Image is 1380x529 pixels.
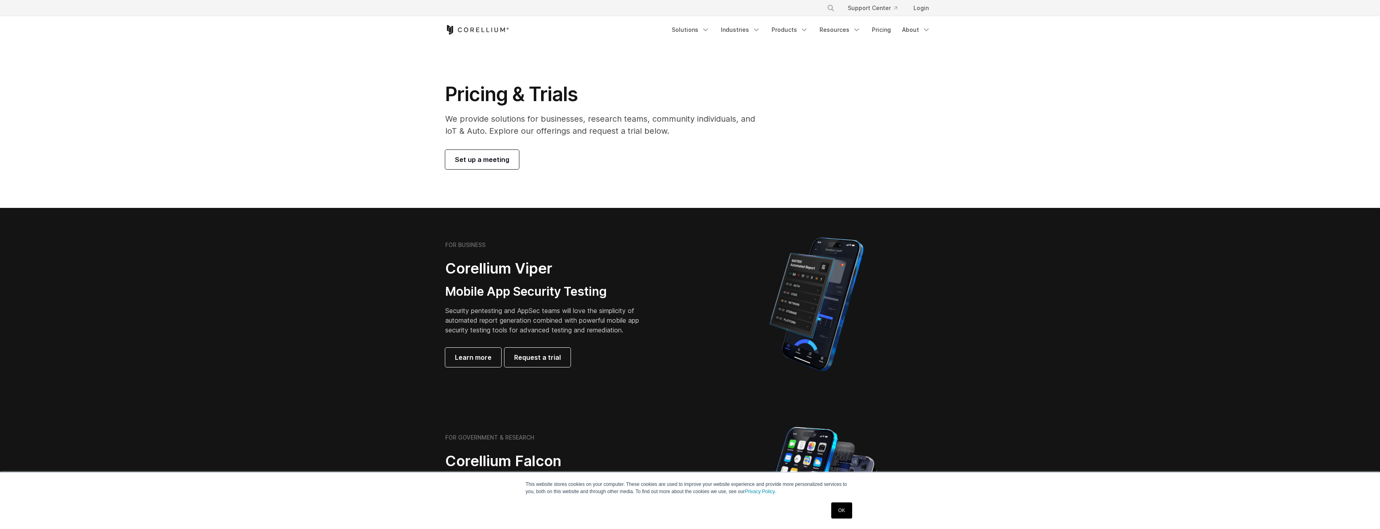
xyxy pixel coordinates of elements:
a: Solutions [667,23,714,37]
a: Pricing [867,23,896,37]
h1: Pricing & Trials [445,82,766,106]
a: Corellium Home [445,25,509,35]
a: Products [767,23,813,37]
a: Resources [815,23,865,37]
p: This website stores cookies on your computer. These cookies are used to improve your website expe... [526,481,855,495]
a: Learn more [445,348,501,367]
h6: FOR BUSINESS [445,241,486,249]
h2: Corellium Viper [445,259,652,278]
button: Search [824,1,838,15]
a: Privacy Policy. [745,489,776,494]
h2: Corellium Falcon [445,452,671,470]
a: Support Center [841,1,904,15]
a: About [897,23,935,37]
p: Security pentesting and AppSec teams will love the simplicity of automated report generation comb... [445,306,652,335]
a: OK [831,502,852,519]
p: We provide solutions for businesses, research teams, community individuals, and IoT & Auto. Explo... [445,113,766,137]
a: Set up a meeting [445,150,519,169]
a: Industries [716,23,765,37]
span: Request a trial [514,353,561,362]
div: Navigation Menu [667,23,935,37]
span: Set up a meeting [455,155,509,164]
a: Request a trial [504,348,571,367]
img: Corellium MATRIX automated report on iPhone showing app vulnerability test results across securit... [756,234,877,375]
span: Learn more [455,353,492,362]
a: Login [907,1,935,15]
h6: FOR GOVERNMENT & RESEARCH [445,434,534,441]
h3: Mobile App Security Testing [445,284,652,299]
div: Navigation Menu [817,1,935,15]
